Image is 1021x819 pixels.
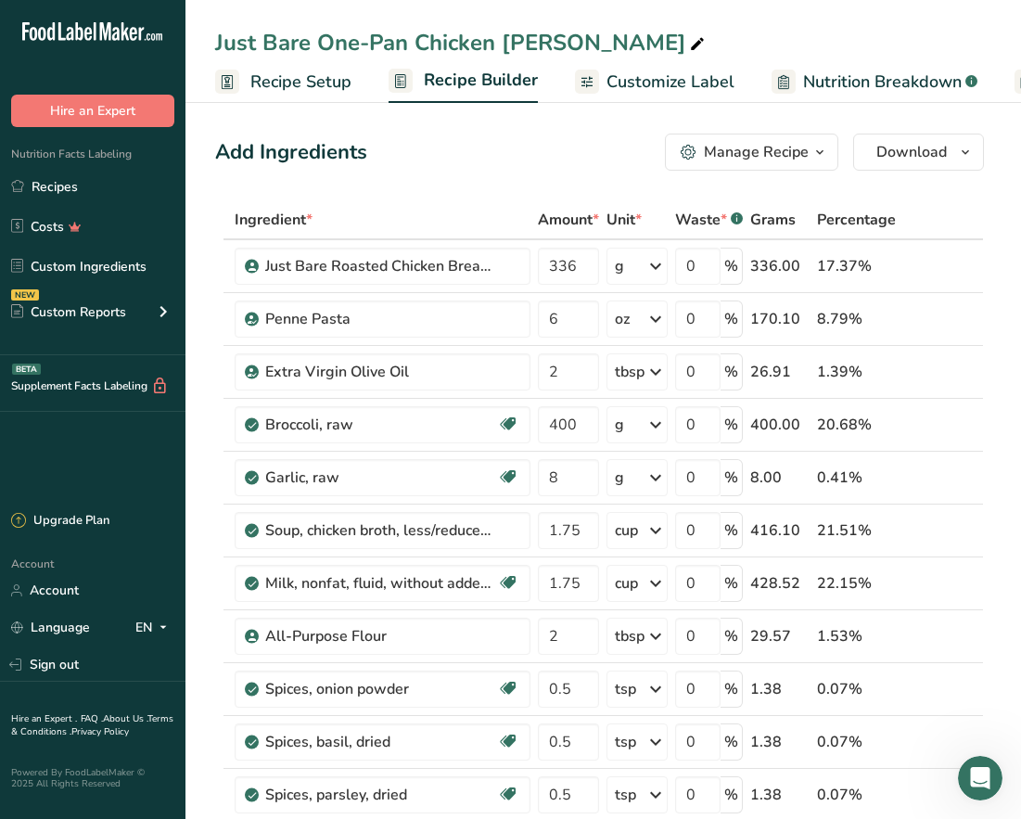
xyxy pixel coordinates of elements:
div: 0.07% [817,678,896,700]
div: EN [135,617,174,639]
div: Spices, parsley, dried [265,784,497,806]
div: Powered By FoodLabelMaker © 2025 All Rights Reserved [11,767,174,789]
div: Penne Pasta [265,308,497,330]
div: 170.10 [750,308,810,330]
div: Custom Reports [11,302,126,322]
div: cup [615,572,638,595]
div: Manage Recipe [704,141,809,163]
div: tsp [615,678,636,700]
a: Recipe Setup [215,61,351,103]
div: 0.41% [817,467,896,489]
a: Recipe Builder [389,59,538,104]
div: Spices, basil, dried [265,731,497,753]
div: tbsp [615,625,645,647]
a: FAQ . [81,712,103,725]
div: 8.79% [817,308,896,330]
div: 1.39% [817,361,896,383]
div: Extra Virgin Olive Oil [265,361,497,383]
a: Terms & Conditions . [11,712,173,738]
span: Grams [750,209,796,231]
div: tsp [615,784,636,806]
div: Soup, chicken broth, less/reduced sodium, ready to serve [265,519,497,542]
div: oz [615,308,630,330]
div: 22.15% [817,572,896,595]
span: Recipe Setup [250,70,351,95]
a: Privacy Policy [71,725,129,738]
div: 0.07% [817,731,896,753]
div: 428.52 [750,572,810,595]
span: Customize Label [606,70,734,95]
span: Amount [538,209,599,231]
span: Unit [606,209,642,231]
div: 1.53% [817,625,896,647]
button: Download [853,134,984,171]
div: NEW [11,289,39,301]
div: 29.57 [750,625,810,647]
div: 416.10 [750,519,810,542]
div: 1.38 [750,678,810,700]
div: g [615,467,624,489]
div: Upgrade Plan [11,512,109,531]
div: BETA [12,364,41,375]
div: g [615,255,624,277]
div: Spices, onion powder [265,678,497,700]
div: 336.00 [750,255,810,277]
button: Manage Recipe [665,134,838,171]
div: tbsp [615,361,645,383]
span: Download [876,141,947,163]
div: All-Purpose Flour [265,625,497,647]
div: 0.07% [817,784,896,806]
div: 17.37% [817,255,896,277]
div: 8.00 [750,467,810,489]
a: About Us . [103,712,147,725]
div: Add Ingredients [215,137,367,168]
iframe: Intercom live chat [958,756,1002,800]
div: 26.91 [750,361,810,383]
div: Waste [675,209,743,231]
div: Just Bare One-Pan Chicken [PERSON_NAME] [215,26,708,59]
div: tsp [615,731,636,753]
div: Garlic, raw [265,467,497,489]
div: g [615,414,624,436]
div: Just Bare Roasted Chicken Breast Bites [265,255,497,277]
div: 400.00 [750,414,810,436]
div: 1.38 [750,784,810,806]
span: Nutrition Breakdown [803,70,962,95]
div: 20.68% [817,414,896,436]
a: Hire an Expert . [11,712,77,725]
div: Milk, nonfat, fluid, without added vitamin A and [MEDICAL_DATA] (fat free or skim) [265,572,497,595]
div: cup [615,519,638,542]
a: Customize Label [575,61,734,103]
div: Broccoli, raw [265,414,497,436]
button: Hire an Expert [11,95,174,127]
div: 21.51% [817,519,896,542]
span: Recipe Builder [424,68,538,93]
a: Language [11,611,90,644]
div: 1.38 [750,731,810,753]
span: Ingredient [235,209,313,231]
a: Nutrition Breakdown [772,61,977,103]
span: Percentage [817,209,896,231]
